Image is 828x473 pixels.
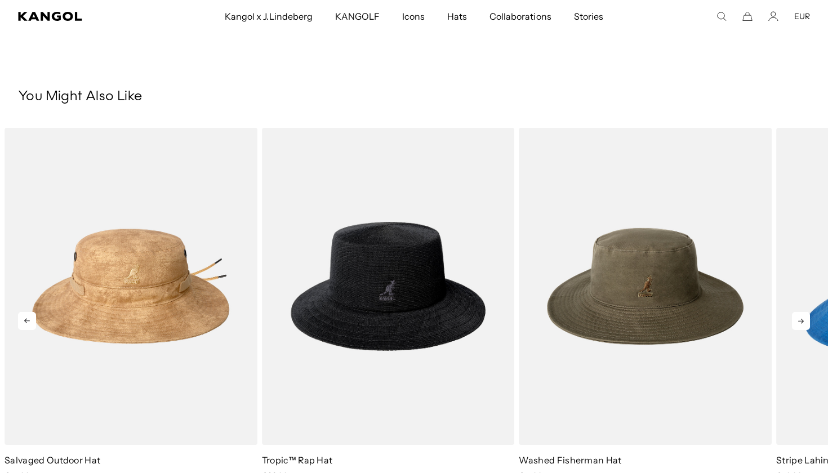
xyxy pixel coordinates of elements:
[768,11,778,21] a: Account
[716,11,727,21] summary: Search here
[262,454,333,466] a: Tropic™ Rap Hat
[262,128,515,445] img: Tropic™ Rap Hat
[5,454,100,466] a: Salvaged Outdoor Hat
[519,454,621,466] a: Washed Fisherman Hat
[742,11,753,21] button: Cart
[519,128,772,445] img: Washed Fisherman Hat
[5,128,257,445] img: Salvaged Outdoor Hat
[794,11,810,21] button: EUR
[18,12,148,21] a: Kangol
[18,88,810,105] h3: You Might Also Like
